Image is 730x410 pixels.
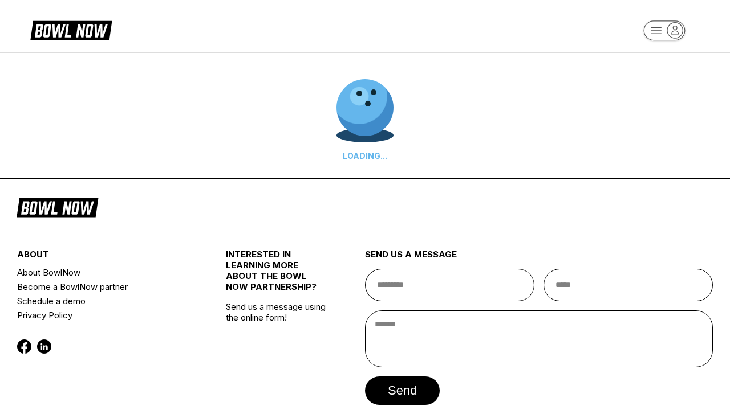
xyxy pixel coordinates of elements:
[17,294,191,308] a: Schedule a demo
[17,249,191,265] div: about
[336,151,394,161] div: LOADING...
[17,280,191,294] a: Become a BowlNow partner
[365,376,440,405] button: send
[17,308,191,322] a: Privacy Policy
[365,249,713,269] div: send us a message
[226,249,330,301] div: INTERESTED IN LEARNING MORE ABOUT THE BOWL NOW PARTNERSHIP?
[17,265,191,280] a: About BowlNow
